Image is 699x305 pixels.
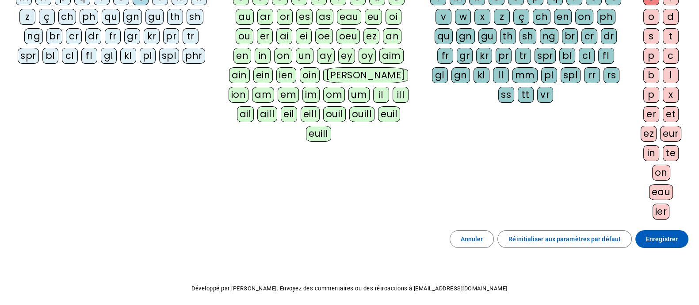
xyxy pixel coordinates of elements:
[255,48,271,64] div: in
[581,28,597,44] div: cr
[476,48,492,64] div: kr
[257,28,273,44] div: er
[257,9,273,25] div: ar
[663,28,679,44] div: t
[281,106,297,122] div: eil
[435,9,451,25] div: v
[124,28,140,44] div: gr
[601,28,617,44] div: dr
[359,48,376,64] div: oy
[643,67,659,83] div: b
[604,67,619,83] div: rs
[236,28,253,44] div: ou
[562,28,578,44] div: br
[450,230,494,248] button: Annuler
[183,28,199,44] div: tr
[575,9,593,25] div: on
[584,67,600,83] div: rr
[274,48,292,64] div: on
[500,28,516,44] div: th
[561,67,581,83] div: spl
[660,126,681,142] div: eur
[457,48,473,64] div: gr
[559,48,575,64] div: bl
[378,106,400,122] div: euil
[323,87,345,103] div: om
[493,67,509,83] div: ll
[383,28,401,44] div: an
[533,9,550,25] div: ch
[474,67,489,83] div: kl
[159,48,180,64] div: spl
[163,28,179,44] div: pr
[494,9,510,25] div: z
[140,48,156,64] div: pl
[233,48,251,64] div: en
[643,87,659,103] div: p
[276,67,296,83] div: ien
[653,204,670,220] div: ier
[317,48,335,64] div: ay
[296,9,313,25] div: es
[386,9,401,25] div: oi
[663,67,679,83] div: l
[373,87,389,103] div: il
[643,28,659,44] div: s
[663,87,679,103] div: x
[120,48,136,64] div: kl
[643,9,659,25] div: o
[455,9,471,25] div: w
[144,28,160,44] div: kr
[379,48,404,64] div: aim
[85,28,101,44] div: dr
[635,230,688,248] button: Enregistrer
[39,9,55,25] div: ç
[237,106,254,122] div: ail
[663,9,679,25] div: d
[478,28,497,44] div: gu
[508,234,621,244] span: Réinitialiser aux paramètres par défaut
[537,87,553,103] div: vr
[323,106,346,122] div: ouil
[349,106,374,122] div: ouill
[663,145,679,161] div: te
[183,48,205,64] div: phr
[365,9,382,25] div: eu
[277,9,293,25] div: or
[296,48,313,64] div: un
[306,126,331,142] div: euill
[123,9,142,25] div: gn
[535,48,556,64] div: spr
[518,87,534,103] div: tt
[236,9,254,25] div: au
[296,28,312,44] div: ei
[512,67,538,83] div: mm
[302,87,320,103] div: im
[167,9,183,25] div: th
[515,48,531,64] div: tr
[513,9,529,25] div: ç
[540,28,558,44] div: ng
[323,67,408,83] div: [PERSON_NAME]
[598,48,614,64] div: fl
[58,9,76,25] div: ch
[393,87,409,103] div: ill
[42,48,58,64] div: bl
[643,48,659,64] div: p
[62,48,78,64] div: cl
[66,28,82,44] div: cr
[597,9,615,25] div: ph
[300,67,320,83] div: oin
[257,106,277,122] div: aill
[474,9,490,25] div: x
[554,9,572,25] div: en
[432,67,448,83] div: gl
[316,9,333,25] div: as
[579,48,595,64] div: cl
[649,184,673,200] div: eau
[646,234,678,244] span: Enregistrer
[336,28,360,44] div: oeu
[496,48,512,64] div: pr
[278,87,299,103] div: em
[7,283,692,294] p: Développé par [PERSON_NAME]. Envoyez des commentaires ou des rétroactions à [EMAIL_ADDRESS][DOMAI...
